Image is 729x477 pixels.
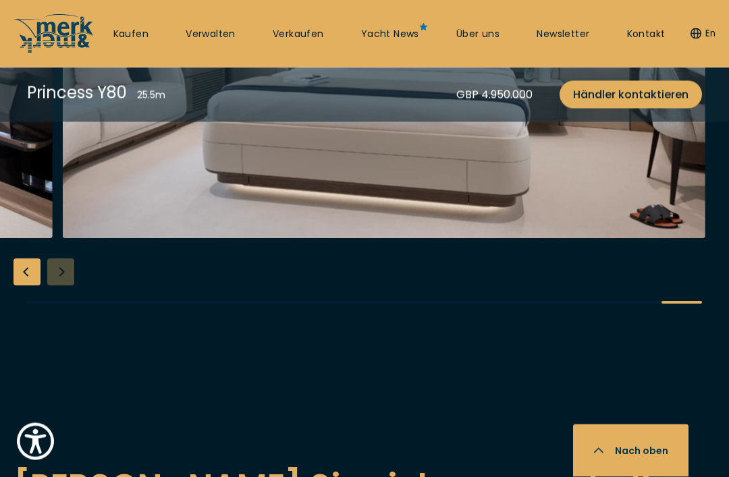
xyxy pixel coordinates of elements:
[361,28,419,41] a: Yacht News
[537,28,589,41] a: Newsletter
[273,28,324,41] a: Verkaufen
[13,420,57,464] button: Show Accessibility Preferences
[113,28,148,41] a: Kaufen
[13,259,40,286] div: Previous slide
[573,424,688,477] button: Nach oben
[560,81,702,109] a: Händler kontaktieren
[27,81,127,105] div: Princess Y80
[573,86,688,103] span: Händler kontaktieren
[456,28,500,41] a: Über uns
[627,28,666,41] a: Kontakt
[137,88,165,103] div: 25.5 m
[456,86,533,103] div: GBP 4.950.000
[186,28,236,41] a: Verwalten
[691,27,715,40] button: En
